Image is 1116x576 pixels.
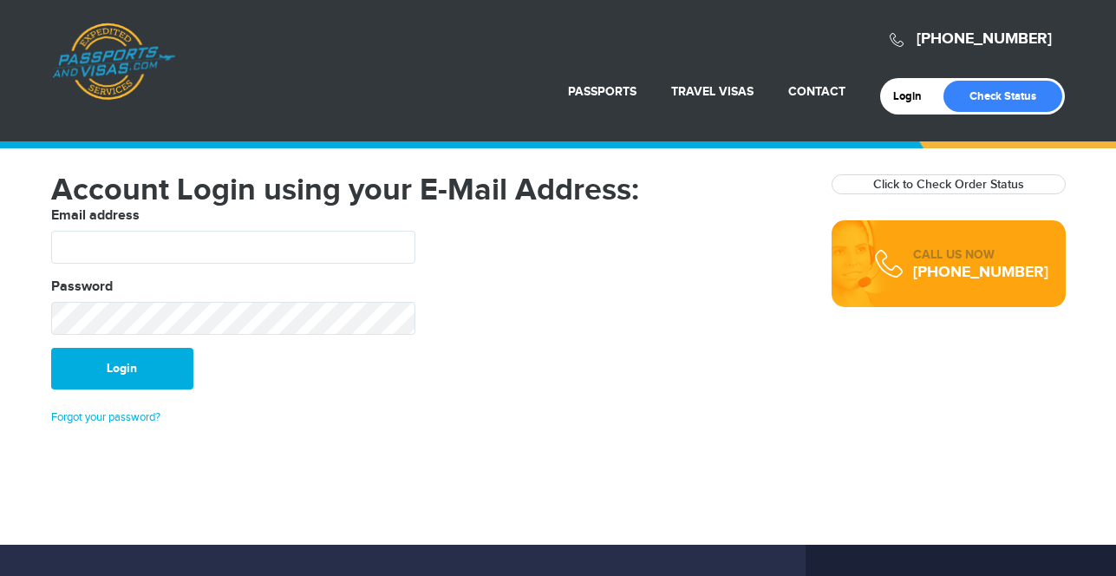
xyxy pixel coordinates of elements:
[568,84,636,99] a: Passports
[873,177,1024,192] a: Click to Check Order Status
[51,348,193,389] button: Login
[671,84,754,99] a: Travel Visas
[893,89,934,103] a: Login
[51,174,806,206] h1: Account Login using your E-Mail Address:
[917,29,1052,49] a: [PHONE_NUMBER]
[913,246,1048,264] div: CALL US NOW
[52,23,175,101] a: Passports & [DOMAIN_NAME]
[788,84,845,99] a: Contact
[51,206,140,226] label: Email address
[943,81,1062,112] a: Check Status
[913,264,1048,281] div: [PHONE_NUMBER]
[51,410,160,424] a: Forgot your password?
[51,277,113,298] label: Password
